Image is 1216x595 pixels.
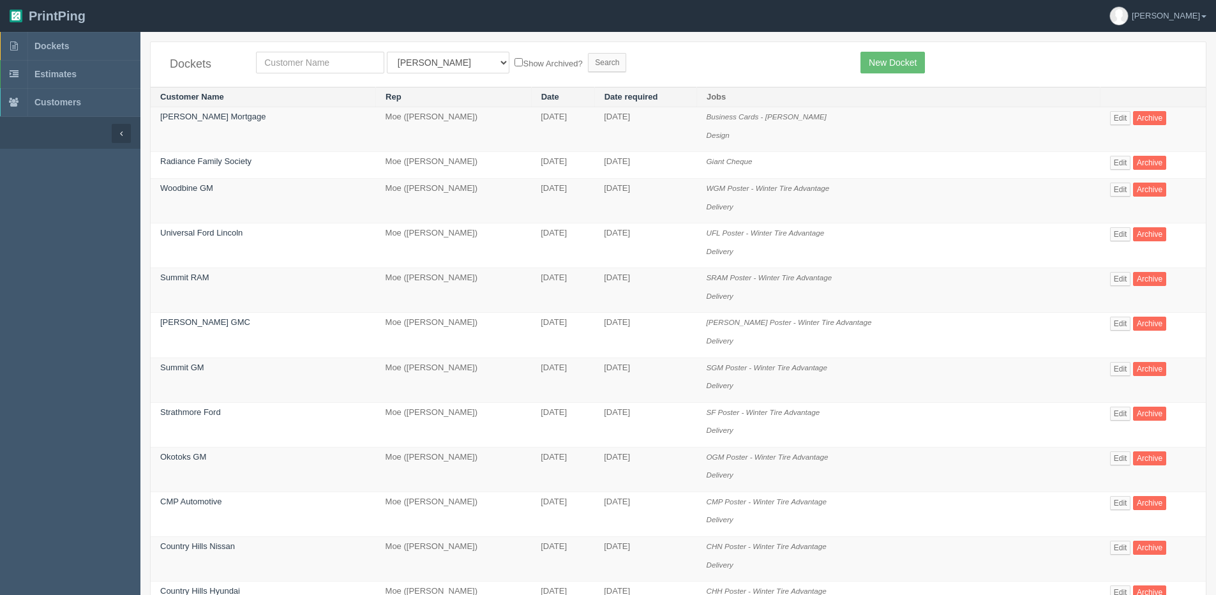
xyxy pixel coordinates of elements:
td: Moe ([PERSON_NAME]) [376,537,532,582]
a: Country Hills Nissan [160,541,235,551]
td: Moe ([PERSON_NAME]) [376,152,532,179]
td: Moe ([PERSON_NAME]) [376,313,532,358]
a: Edit [1110,156,1131,170]
i: SGM Poster - Winter Tire Advantage [706,363,827,372]
i: Delivery [706,247,733,255]
td: [DATE] [594,179,696,223]
i: Delivery [706,381,733,389]
a: [PERSON_NAME] Mortgage [160,112,266,121]
a: Archive [1133,156,1166,170]
a: Strathmore Ford [160,407,221,417]
a: Edit [1110,451,1131,465]
i: SF Poster - Winter Tire Advantage [706,408,820,416]
a: Summit GM [160,363,204,372]
td: [DATE] [531,107,594,152]
td: [DATE] [531,179,594,223]
a: Edit [1110,272,1131,286]
td: [DATE] [594,402,696,447]
i: UFL Poster - Winter Tire Advantage [706,229,824,237]
td: Moe ([PERSON_NAME]) [376,402,532,447]
i: Giant Cheque [706,157,752,165]
h4: Dockets [170,58,237,71]
i: SRAM Poster - Winter Tire Advantage [706,273,832,282]
a: CMP Automotive [160,497,222,506]
i: CMP Poster - Winter Tire Advantage [706,497,827,506]
td: Moe ([PERSON_NAME]) [376,492,532,536]
a: Okotoks GM [160,452,206,462]
span: Dockets [34,41,69,51]
td: Moe ([PERSON_NAME]) [376,447,532,492]
a: Customer Name [160,92,224,102]
label: Show Archived? [514,56,582,70]
input: Customer Name [256,52,384,73]
i: [PERSON_NAME] Poster - Winter Tire Advantage [706,318,871,326]
i: WGM Poster - Winter Tire Advantage [706,184,829,192]
span: Estimates [34,69,77,79]
a: Universal Ford Lincoln [160,228,243,237]
a: Summit RAM [160,273,209,282]
a: Archive [1133,111,1166,125]
td: [DATE] [531,447,594,492]
a: Edit [1110,111,1131,125]
img: logo-3e63b451c926e2ac314895c53de4908e5d424f24456219fb08d385ab2e579770.png [10,10,22,22]
td: [DATE] [594,447,696,492]
td: [DATE] [531,358,594,402]
span: Customers [34,97,81,107]
td: [DATE] [594,358,696,402]
td: [DATE] [531,223,594,268]
i: Delivery [706,471,733,479]
a: Archive [1133,317,1166,331]
a: Archive [1133,362,1166,376]
td: [DATE] [531,537,594,582]
a: Edit [1110,541,1131,555]
i: CHN Poster - Winter Tire Advantage [706,542,826,550]
img: avatar_default-7531ab5dedf162e01f1e0bb0964e6a185e93c5c22dfe317fb01d7f8cd2b1632c.jpg [1110,7,1128,25]
td: Moe ([PERSON_NAME]) [376,179,532,223]
td: [DATE] [531,152,594,179]
td: Moe ([PERSON_NAME]) [376,223,532,268]
a: Radiance Family Society [160,156,251,166]
a: Date required [604,92,658,102]
i: Delivery [706,202,733,211]
td: Moe ([PERSON_NAME]) [376,268,532,313]
a: Archive [1133,407,1166,421]
a: [PERSON_NAME] GMC [160,317,250,327]
i: Delivery [706,561,733,569]
i: Design [706,131,729,139]
td: [DATE] [594,223,696,268]
a: Edit [1110,496,1131,510]
a: Edit [1110,317,1131,331]
td: Moe ([PERSON_NAME]) [376,107,532,152]
td: [DATE] [594,492,696,536]
i: Delivery [706,515,733,523]
td: [DATE] [594,152,696,179]
i: CHH Poster - Winter Tire Advantage [706,587,826,595]
i: OGM Poster - Winter Tire Advantage [706,453,828,461]
a: Archive [1133,272,1166,286]
a: Archive [1133,183,1166,197]
i: Business Cards - [PERSON_NAME] [706,112,826,121]
a: Edit [1110,407,1131,421]
a: Archive [1133,496,1166,510]
td: [DATE] [594,107,696,152]
input: Search [588,53,626,72]
input: Show Archived? [514,58,523,66]
td: [DATE] [531,313,594,358]
td: [DATE] [594,537,696,582]
a: Rep [386,92,402,102]
a: Archive [1133,451,1166,465]
td: [DATE] [594,268,696,313]
td: [DATE] [531,268,594,313]
a: New Docket [860,52,925,73]
a: Date [541,92,559,102]
th: Jobs [696,87,1100,107]
a: Archive [1133,541,1166,555]
a: Edit [1110,362,1131,376]
i: Delivery [706,292,733,300]
i: Delivery [706,426,733,434]
a: Edit [1110,227,1131,241]
a: Edit [1110,183,1131,197]
td: Moe ([PERSON_NAME]) [376,358,532,402]
td: [DATE] [531,402,594,447]
i: Delivery [706,336,733,345]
